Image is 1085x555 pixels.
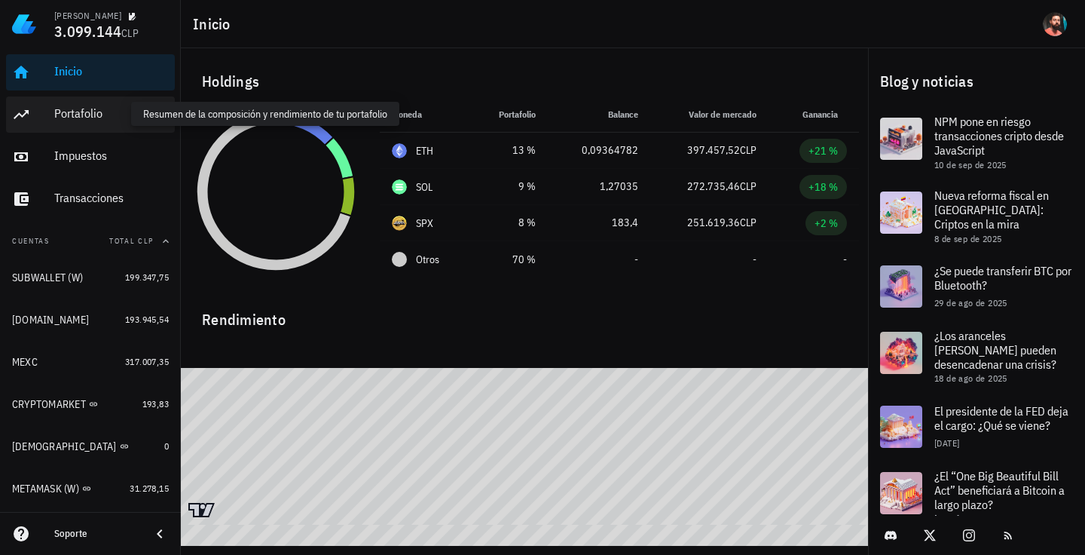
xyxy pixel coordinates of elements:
[6,386,175,422] a: CRYPTOMARKET 193,83
[54,21,121,41] span: 3.099.144
[12,483,79,495] div: METAMASK (W)
[808,179,838,195] div: +18 %
[740,179,756,193] span: CLP
[125,314,169,325] span: 193.945,54
[687,179,740,193] span: 272.735,46
[416,179,433,195] div: SOL
[416,252,439,268] span: Otros
[12,271,83,284] div: SUBWALLET (W)
[934,233,1001,244] span: 8 de sep de 2025
[868,253,1085,320] a: ¿Se puede transferir BTC por Bluetooth? 29 de ago de 2025
[934,159,1007,170] span: 10 de sep de 2025
[54,64,169,78] div: Inicio
[634,253,638,266] span: -
[188,503,215,517] a: Charting by TradingView
[6,181,175,217] a: Transacciones
[12,356,38,369] div: MEXC
[934,188,1049,232] span: Nueva reforma fiscal en [GEOGRAPHIC_DATA]: Criptos en la mira
[934,437,959,449] span: [DATE]
[6,428,175,465] a: [DEMOGRAPHIC_DATA] 0
[6,139,175,175] a: Impuestos
[843,253,847,266] span: -
[815,216,838,231] div: +2 %
[470,97,548,133] th: Portafolio
[868,320,1085,394] a: ¿Los aranceles [PERSON_NAME] pueden desencadenar una crisis? 18 de ago de 2025
[802,109,847,120] span: Ganancia
[125,356,169,367] span: 317.007,35
[934,403,1068,433] span: El presidente de la FED deja el cargo: ¿Qué se viene?
[416,143,434,158] div: ETH
[6,54,175,90] a: Inicio
[6,344,175,380] a: MEXC 317.007,35
[164,440,169,452] span: 0
[392,216,407,231] div: SPX-icon
[392,179,407,195] div: SOL-icon
[482,143,536,158] div: 13 %
[190,57,859,106] div: Holdings
[560,215,638,231] div: 183,4
[753,253,756,266] span: -
[6,223,175,259] button: CuentasTotal CLP
[12,398,86,411] div: CRYPTOMARKET
[868,57,1085,106] div: Blog y noticias
[380,97,470,133] th: Moneda
[560,179,638,195] div: 1,27035
[934,297,1007,308] span: 29 de ago de 2025
[687,216,740,229] span: 251.619,36
[6,259,175,296] a: SUBWALLET (W) 199.347,75
[934,114,1064,158] span: NPM pone en riesgo transacciones cripto desde JavaScript
[740,216,756,229] span: CLP
[868,394,1085,460] a: El presidente de la FED deja el cargo: ¿Qué se viene? [DATE]
[193,12,237,36] h1: Inicio
[54,149,169,163] div: Impuestos
[934,328,1056,372] span: ¿Los aranceles [PERSON_NAME] pueden desencadenar una crisis?
[1043,12,1067,36] div: avatar
[482,215,536,231] div: 8 %
[125,271,169,283] span: 199.347,75
[12,314,89,327] div: [DOMAIN_NAME]
[740,143,756,157] span: CLP
[6,471,175,507] a: METAMASK (W) 31.278,15
[6,97,175,133] a: Portafolio
[142,398,169,409] span: 193,83
[868,460,1085,534] a: ¿El “One Big Beautiful Bill Act” beneficiará a Bitcoin a largo plazo? [DATE]
[12,440,117,453] div: [DEMOGRAPHIC_DATA]
[482,252,536,268] div: 70 %
[54,10,121,22] div: [PERSON_NAME]
[392,143,407,158] div: ETH-icon
[868,106,1085,179] a: NPM pone en riesgo transacciones cripto desde JavaScript 10 de sep de 2025
[54,528,139,540] div: Soporte
[121,26,139,40] span: CLP
[12,12,36,36] img: LedgiFi
[934,468,1065,512] span: ¿El “One Big Beautiful Bill Act” beneficiará a Bitcoin a largo plazo?
[548,97,650,133] th: Balance
[54,191,169,205] div: Transacciones
[868,179,1085,253] a: Nueva reforma fiscal en [GEOGRAPHIC_DATA]: Criptos en la mira 8 de sep de 2025
[934,263,1071,293] span: ¿Se puede transferir BTC por Bluetooth?
[482,179,536,195] div: 9 %
[54,106,169,121] div: Portafolio
[934,373,1007,384] span: 18 de ago de 2025
[130,483,169,494] span: 31.278,15
[190,296,859,332] div: Rendimiento
[650,97,769,133] th: Valor de mercado
[808,143,838,158] div: +21 %
[109,236,154,246] span: Total CLP
[416,216,434,231] div: SPX
[687,143,740,157] span: 397.457,52
[6,302,175,338] a: [DOMAIN_NAME] 193.945,54
[560,143,638,158] div: 0,09364782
